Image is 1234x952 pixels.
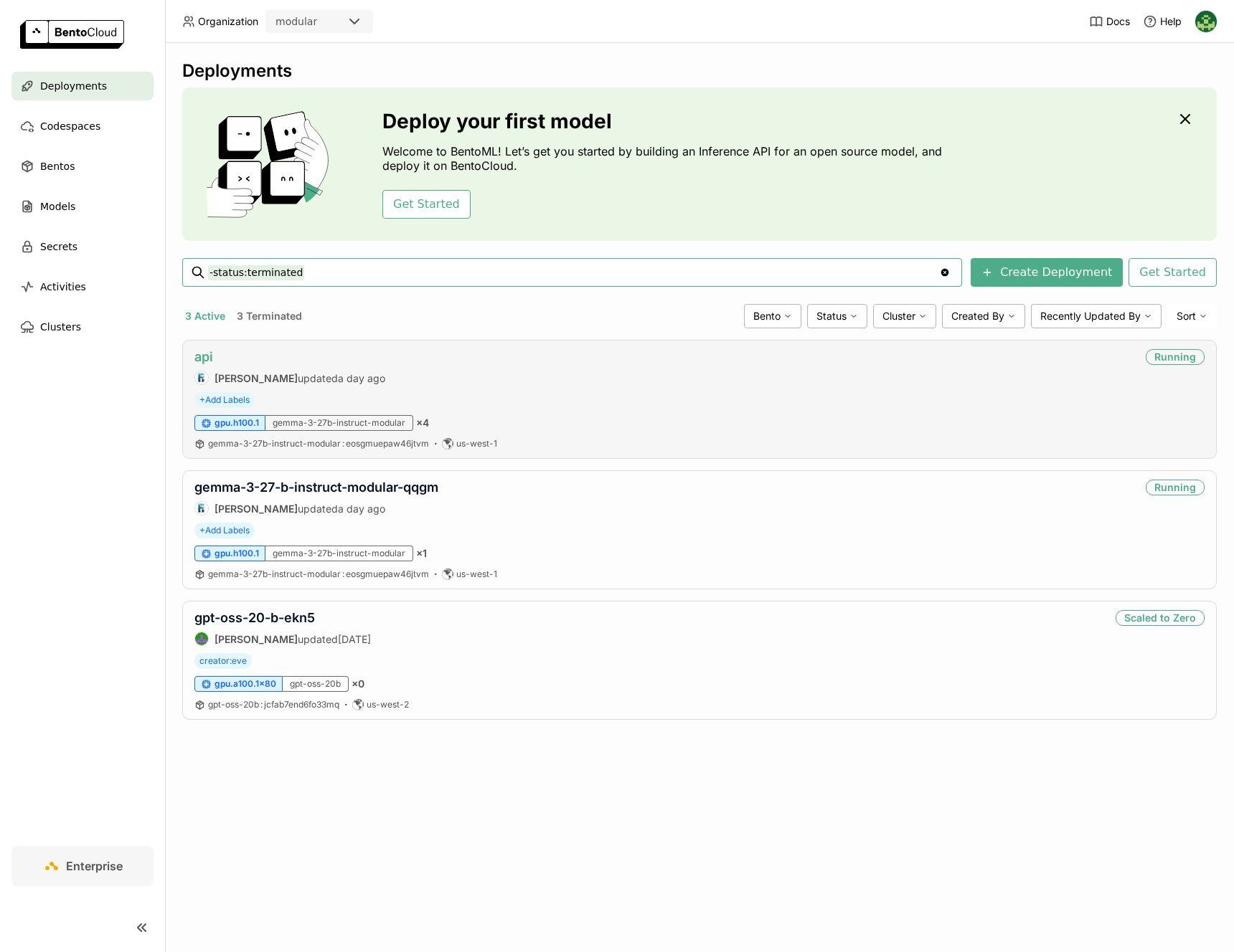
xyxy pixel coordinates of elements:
[1089,14,1130,29] a: Docs
[66,859,123,873] span: Enterprise
[1167,304,1217,328] div: Sort
[1040,310,1141,323] span: Recently Updated By
[194,523,255,538] span: +Add Labels
[456,438,497,449] span: us-west-1
[382,110,949,133] h3: Deploy your first model
[807,304,867,328] div: Status
[194,480,438,495] a: gemma-3-27-b-instruct-modular-qqgm
[182,60,1217,82] div: Deployments
[11,112,154,141] a: Codespaces
[1177,310,1196,323] span: Sort
[40,158,75,175] span: Bentos
[11,272,154,301] a: Activities
[195,632,208,645] img: Shenyang Zhao
[20,20,124,49] img: logo
[194,392,255,408] span: +Add Labels
[194,610,315,625] a: gpt-oss-20-b-ekn5
[942,304,1025,328] div: Created By
[40,118,100,135] span: Codespaces
[816,310,847,323] span: Status
[882,310,915,323] span: Cluster
[208,568,429,580] a: gemma-3-27b-instruct-modular:eosgmuepaw46jtvm
[753,310,781,323] span: Bento
[208,568,429,579] span: gemma-3-27b-instruct-modular eosgmuepaw46jtvm
[215,503,298,515] strong: [PERSON_NAME]
[1143,14,1182,29] div: Help
[1031,304,1162,328] div: Recently Updated By
[11,192,154,221] a: Models
[194,632,371,646] div: updated
[456,568,497,580] span: us-west-1
[939,267,951,278] svg: Clear value
[338,633,371,645] span: [DATE]
[215,372,298,384] strong: [PERSON_NAME]
[416,416,429,429] span: × 4
[319,15,320,29] input: Selected modular.
[40,198,75,215] span: Models
[1116,610,1205,626] div: Scaled to Zero
[1146,349,1205,365] div: Running
[367,699,409,710] span: us-west-2
[951,310,1004,323] span: Created By
[40,77,107,95] span: Deployments
[11,232,154,261] a: Secrets
[215,548,259,559] span: gpu.h100.1
[208,699,339,710] span: gpt-oss-20b jcfab7end6fo33mq
[194,501,438,515] div: updated
[1160,15,1182,28] span: Help
[342,438,344,449] span: :
[1195,11,1217,32] img: Kevin Bi
[208,438,429,449] span: gemma-3-27b-instruct-modular eosgmuepaw46jtvm
[194,371,385,385] div: updated
[208,261,939,284] input: Search
[40,318,81,335] span: Clusters
[338,503,385,515] span: a day ago
[1106,15,1130,28] span: Docs
[338,372,385,384] span: a day ago
[352,677,364,690] span: × 0
[265,546,413,561] div: gemma-3-27b-instruct-modular
[382,190,471,219] button: Get Started
[744,304,801,328] div: Bento
[208,699,339,710] a: gpt-oss-20b:jcfab7end6fo33mq
[382,144,949,173] p: Welcome to BentoML! Let’s get you started by building an Inference API for an open source model, ...
[1129,258,1217,287] button: Get Started
[265,415,413,431] div: gemma-3-27b-instruct-modular
[11,313,154,341] a: Clusters
[198,15,258,28] span: Organization
[194,349,213,364] a: api
[215,417,259,429] span: gpu.h100.1
[40,278,86,295] span: Activities
[195,371,208,384] img: Frost Ming
[215,678,276,690] span: gpu.a100.1x80
[40,238,77,255] span: Secrets
[260,699,263,710] span: :
[283,676,349,692] div: gpt-oss-20b
[194,110,348,218] img: cover onboarding
[234,307,305,325] button: 3 Terminated
[275,14,317,29] div: modular
[11,846,154,886] a: Enterprise
[215,633,298,645] strong: [PERSON_NAME]
[1146,480,1205,495] div: Running
[208,438,429,449] a: gemma-3-27b-instruct-modular:eosgmuepaw46jtvm
[971,258,1123,287] button: Create Deployment
[11,72,154,100] a: Deployments
[194,653,252,669] span: creator:eve
[11,152,154,181] a: Bentos
[195,502,208,515] img: Frost Ming
[342,568,344,579] span: :
[873,304,936,328] div: Cluster
[182,307,228,325] button: 3 Active
[416,547,427,560] span: × 1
